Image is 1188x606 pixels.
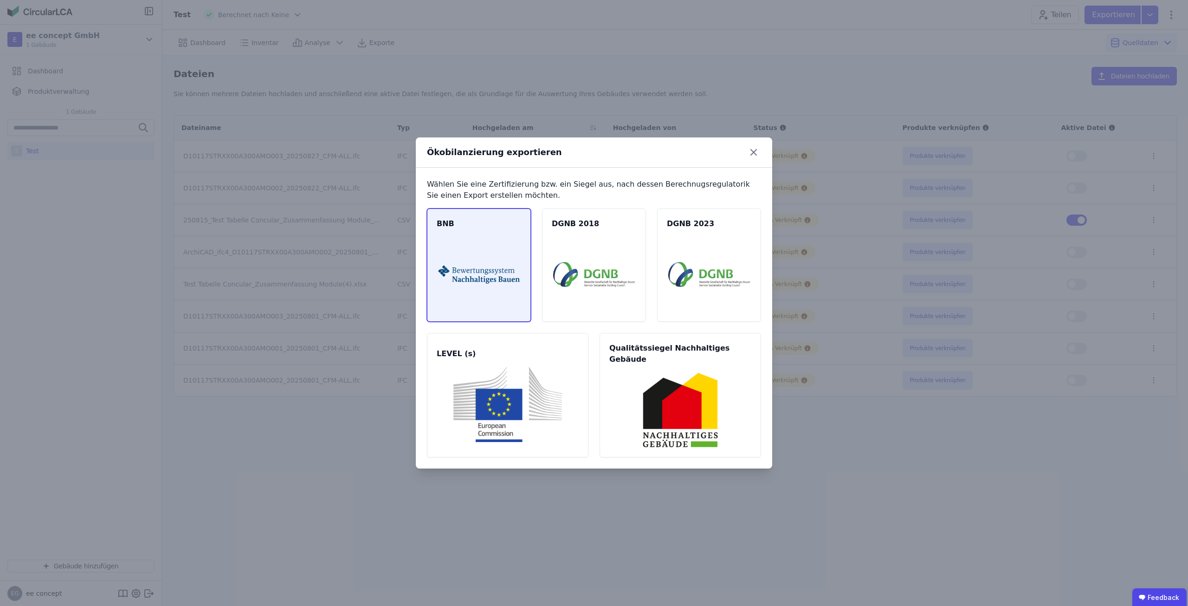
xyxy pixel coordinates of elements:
[438,237,520,312] img: bnb
[427,179,761,201] div: Wählen Sie eine Zertifizierung bzw. ein Siegel aus, nach dessen Berechnugsregulatorik Sie einen E...
[552,218,636,229] span: DGNB 2018
[668,237,750,312] img: dgnb23
[427,146,562,159] div: Ökobilanzierung exportieren
[438,367,577,442] img: levels
[609,343,751,365] span: Qualitätssiegel Nachhaltiges Gebäude
[553,237,635,312] img: dgnb18
[667,218,751,229] span: DGNB 2023
[437,218,521,229] span: BNB
[437,348,579,359] span: LEVEL (s)
[611,372,750,448] img: qng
